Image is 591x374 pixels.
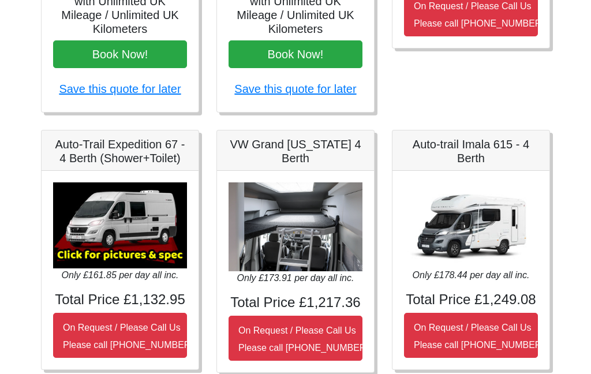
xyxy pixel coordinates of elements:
[229,182,362,272] img: VW Grand California 4 Berth
[234,83,356,95] a: Save this quote for later
[414,323,544,350] small: On Request / Please Call Us Please call [PHONE_NUMBER]
[414,1,544,28] small: On Request / Please Call Us Please call [PHONE_NUMBER]
[53,291,187,308] h4: Total Price £1,132.95
[229,316,362,361] button: On Request / Please Call UsPlease call [PHONE_NUMBER]
[53,40,187,68] button: Book Now!
[63,323,193,350] small: On Request / Please Call Us Please call [PHONE_NUMBER]
[404,137,538,165] h5: Auto-trail Imala 615 - 4 Berth
[53,137,187,165] h5: Auto-Trail Expedition 67 - 4 Berth (Shower+Toilet)
[237,273,354,283] i: Only £173.91 per day all inc.
[229,40,362,68] button: Book Now!
[238,326,369,353] small: On Request / Please Call Us Please call [PHONE_NUMBER]
[229,294,362,311] h4: Total Price £1,217.36
[53,313,187,358] button: On Request / Please Call UsPlease call [PHONE_NUMBER]
[62,270,179,280] i: Only £161.85 per day all inc.
[229,137,362,165] h5: VW Grand [US_STATE] 4 Berth
[404,313,538,358] button: On Request / Please Call UsPlease call [PHONE_NUMBER]
[59,83,181,95] a: Save this quote for later
[404,182,538,268] img: Auto-trail Imala 615 - 4 Berth
[53,182,187,268] img: Auto-Trail Expedition 67 - 4 Berth (Shower+Toilet)
[404,291,538,308] h4: Total Price £1,249.08
[413,270,530,280] i: Only £178.44 per day all inc.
